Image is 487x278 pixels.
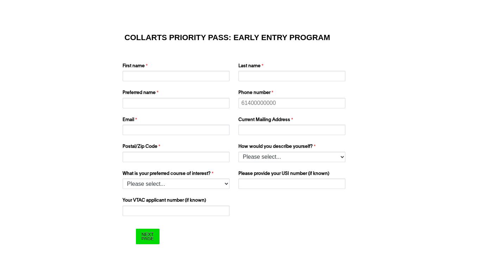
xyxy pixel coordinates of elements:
label: Postal/Zip Code [123,143,231,152]
input: Next Page [136,229,160,244]
input: Postal/Zip Code [123,152,230,162]
label: Please provide your USI number (if known) [238,170,347,179]
input: Last name [238,71,345,81]
select: How would you describe yourself? [238,152,345,162]
label: First name [123,63,231,71]
label: Last name [238,63,347,71]
input: Phone number [238,98,345,108]
label: Preferred name [123,89,231,98]
label: Phone number [238,89,347,98]
input: Current Mailing Address [238,125,345,135]
label: Your VTAC applicant number (if known) [123,197,231,206]
label: What is your preferred course of interest? [123,170,231,179]
h1: COLLARTS PRIORITY PASS: EARLY ENTRY PROGRAM [125,34,363,41]
input: Please provide your USI number (if known) [238,178,345,189]
input: Preferred name [123,98,230,108]
input: Your VTAC applicant number (if known) [123,206,230,216]
label: Current Mailing Address [238,116,347,125]
input: Email [123,125,230,135]
label: Email [123,116,231,125]
select: What is your preferred course of interest? [123,178,230,189]
label: How would you describe yourself? [238,143,347,152]
input: First name [123,71,230,81]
